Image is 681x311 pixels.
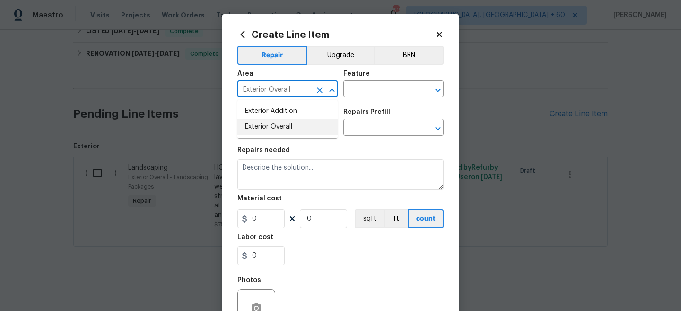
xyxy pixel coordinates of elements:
[237,104,338,119] li: Exterior Addition
[408,209,444,228] button: count
[355,209,384,228] button: sqft
[237,147,290,154] h5: Repairs needed
[237,234,273,241] h5: Labor cost
[374,46,444,65] button: BRN
[237,29,435,40] h2: Create Line Item
[325,84,339,97] button: Close
[237,46,307,65] button: Repair
[343,109,390,115] h5: Repairs Prefill
[313,84,326,97] button: Clear
[431,84,445,97] button: Open
[237,119,338,135] li: Exterior Overall
[237,70,253,77] h5: Area
[237,277,261,284] h5: Photos
[384,209,408,228] button: ft
[237,195,282,202] h5: Material cost
[343,70,370,77] h5: Feature
[431,122,445,135] button: Open
[307,46,375,65] button: Upgrade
